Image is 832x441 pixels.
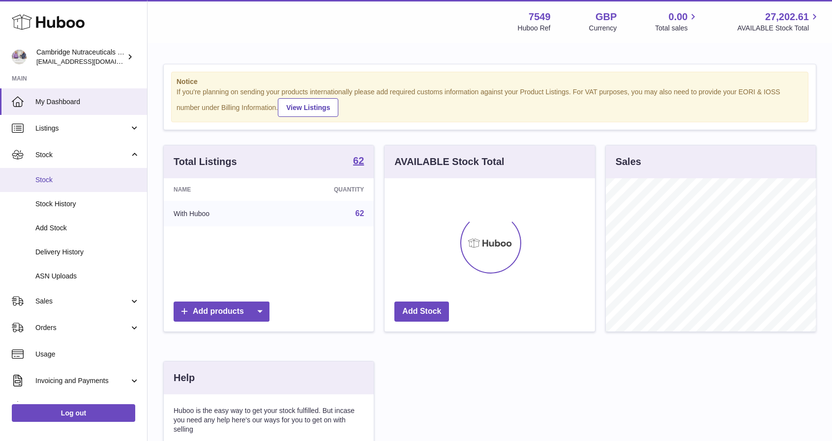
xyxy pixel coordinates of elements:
[616,155,641,168] h3: Sales
[35,223,140,233] span: Add Stock
[595,10,617,24] strong: GBP
[394,155,504,168] h3: AVAILABLE Stock Total
[589,24,617,33] div: Currency
[737,24,820,33] span: AVAILABLE Stock Total
[274,178,374,201] th: Quantity
[35,272,140,281] span: ASN Uploads
[35,350,140,359] span: Usage
[35,199,140,209] span: Stock History
[518,24,551,33] div: Huboo Ref
[669,10,688,24] span: 0.00
[35,124,129,133] span: Listings
[655,24,699,33] span: Total sales
[174,155,237,168] h3: Total Listings
[177,77,803,86] strong: Notice
[12,404,135,422] a: Log out
[35,297,129,306] span: Sales
[765,10,809,24] span: 27,202.61
[35,323,129,332] span: Orders
[737,10,820,33] a: 27,202.61 AVAILABLE Stock Total
[177,87,803,117] div: If you're planning on sending your products internationally please add required customs informati...
[174,406,364,434] p: Huboo is the easy way to get your stock fulfilled. But incase you need any help here's our ways f...
[36,48,125,66] div: Cambridge Nutraceuticals Ltd
[164,178,274,201] th: Name
[35,248,140,257] span: Delivery History
[353,156,364,167] a: 62
[35,175,140,185] span: Stock
[529,10,551,24] strong: 7549
[356,209,364,218] a: 62
[278,98,338,117] a: View Listings
[174,302,269,322] a: Add products
[394,302,449,322] a: Add Stock
[174,371,195,385] h3: Help
[12,50,27,64] img: qvc@camnutra.com
[35,376,129,386] span: Invoicing and Payments
[655,10,699,33] a: 0.00 Total sales
[35,150,129,160] span: Stock
[35,97,140,107] span: My Dashboard
[36,57,145,65] span: [EMAIL_ADDRESS][DOMAIN_NAME]
[353,156,364,165] strong: 62
[164,201,274,226] td: With Huboo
